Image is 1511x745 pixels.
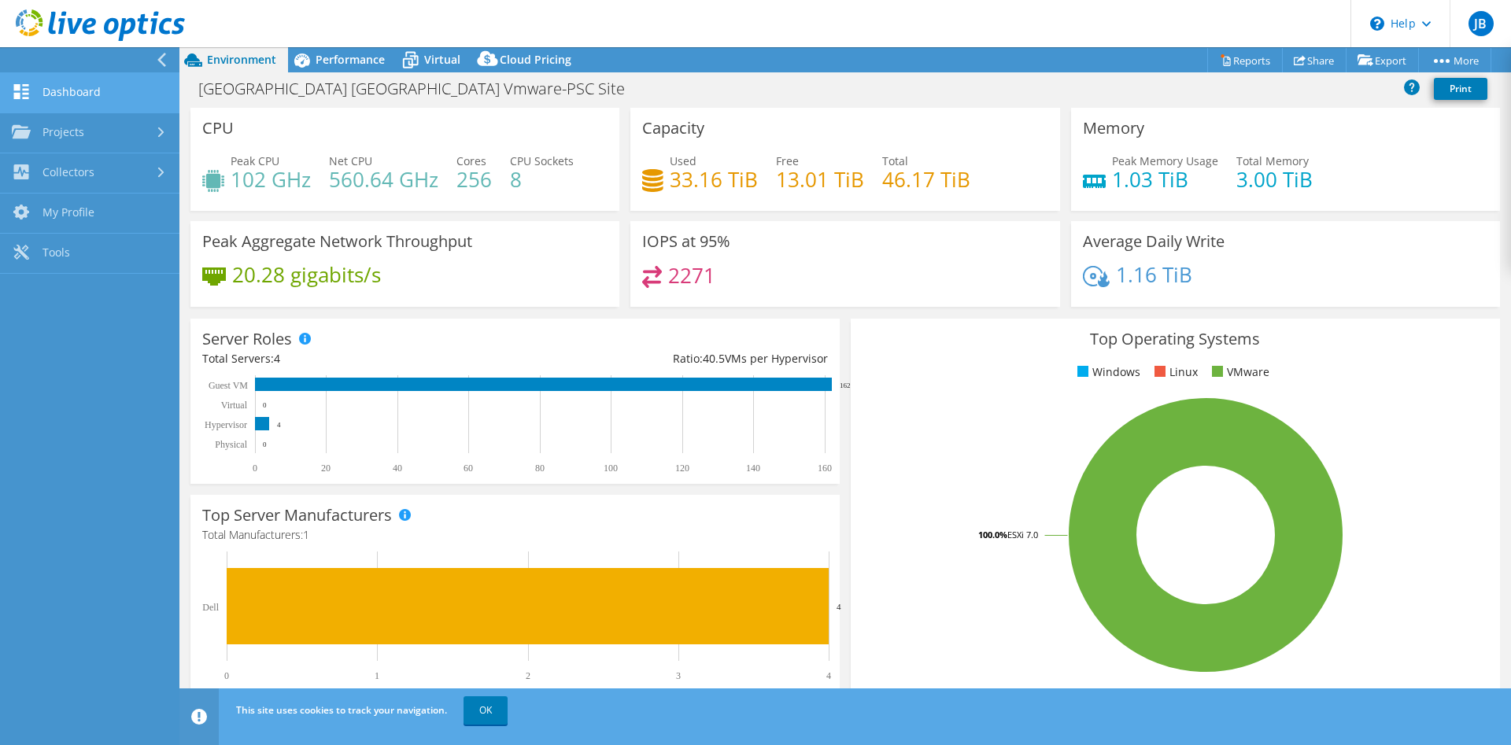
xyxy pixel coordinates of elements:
[303,527,309,542] span: 1
[1112,171,1218,188] h4: 1.03 TiB
[515,350,827,367] div: Ratio: VMs per Hypervisor
[205,419,247,430] text: Hypervisor
[202,507,392,524] h3: Top Server Manufacturers
[316,52,385,67] span: Performance
[1434,78,1487,100] a: Print
[1112,153,1218,168] span: Peak Memory Usage
[670,153,696,168] span: Used
[202,602,219,613] text: Dell
[321,463,331,474] text: 20
[1083,120,1144,137] h3: Memory
[329,153,372,168] span: Net CPU
[642,120,704,137] h3: Capacity
[1073,363,1140,381] li: Windows
[1282,48,1347,72] a: Share
[510,153,574,168] span: CPU Sockets
[236,703,447,717] span: This site uses cookies to track your navigation.
[840,382,851,389] text: 162
[231,153,279,168] span: Peak CPU
[1418,48,1491,72] a: More
[703,351,725,366] span: 40.5
[1236,171,1313,188] h4: 3.00 TiB
[207,52,276,67] span: Environment
[1083,233,1225,250] h3: Average Daily Write
[535,463,545,474] text: 80
[510,171,574,188] h4: 8
[642,233,730,250] h3: IOPS at 95%
[253,463,257,474] text: 0
[191,80,649,98] h1: [GEOGRAPHIC_DATA] [GEOGRAPHIC_DATA] Vmware-PSC Site
[1236,153,1309,168] span: Total Memory
[670,171,758,188] h4: 33.16 TiB
[1207,48,1283,72] a: Reports
[277,421,281,429] text: 4
[464,696,508,725] a: OK
[224,670,229,681] text: 0
[500,52,571,67] span: Cloud Pricing
[1469,11,1494,36] span: JB
[1370,17,1384,31] svg: \n
[424,52,460,67] span: Virtual
[863,330,1488,348] h3: Top Operating Systems
[776,153,799,168] span: Free
[826,670,831,681] text: 4
[464,463,473,474] text: 60
[776,171,864,188] h4: 13.01 TiB
[1208,363,1269,381] li: VMware
[393,463,402,474] text: 40
[604,463,618,474] text: 100
[526,670,530,681] text: 2
[676,670,681,681] text: 3
[882,171,970,188] h4: 46.17 TiB
[746,463,760,474] text: 140
[1151,363,1198,381] li: Linux
[675,463,689,474] text: 120
[209,380,248,391] text: Guest VM
[263,441,267,448] text: 0
[202,350,515,367] div: Total Servers:
[215,439,247,450] text: Physical
[232,266,381,283] h4: 20.28 gigabits/s
[882,153,908,168] span: Total
[1007,529,1038,540] tspan: ESXi 7.0
[978,529,1007,540] tspan: 100.0%
[329,171,438,188] h4: 560.64 GHz
[1116,266,1192,283] h4: 1.16 TiB
[375,670,379,681] text: 1
[263,401,267,409] text: 0
[221,400,248,411] text: Virtual
[456,153,486,168] span: Cores
[1346,48,1419,72] a: Export
[231,171,311,188] h4: 102 GHz
[202,526,828,544] h4: Total Manufacturers:
[202,330,292,348] h3: Server Roles
[818,463,832,474] text: 160
[202,233,472,250] h3: Peak Aggregate Network Throughput
[668,267,715,284] h4: 2271
[837,602,841,611] text: 4
[202,120,234,137] h3: CPU
[274,351,280,366] span: 4
[456,171,492,188] h4: 256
